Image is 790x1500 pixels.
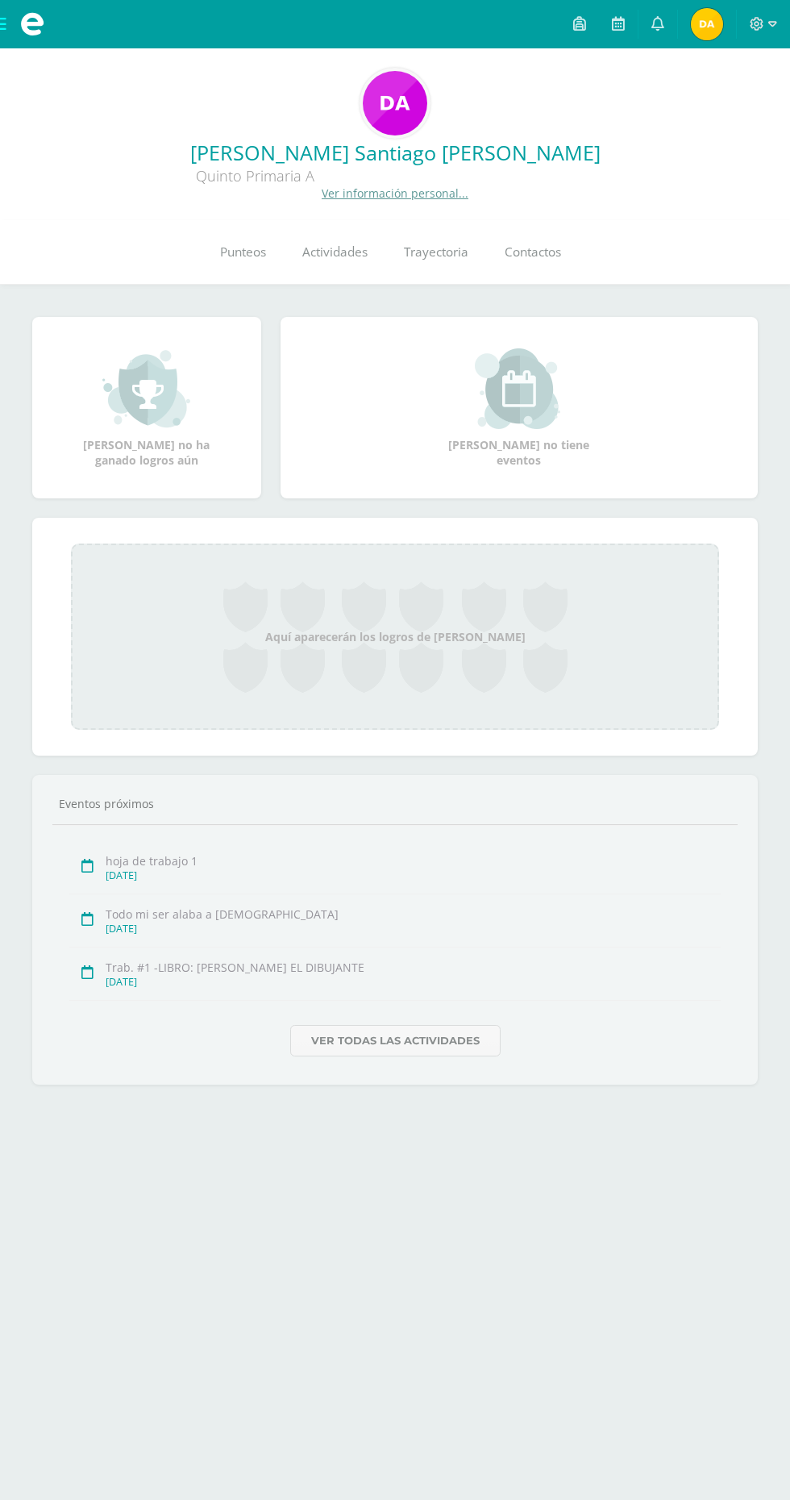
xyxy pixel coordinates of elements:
[106,906,721,922] div: Todo mi ser alaba a [DEMOGRAPHIC_DATA]
[102,348,190,429] img: achievement_small.png
[486,220,579,285] a: Contactos
[363,71,427,135] img: b3a234045db6ceb4f772eb1f5c56abec.png
[106,960,721,975] div: Trab. #1 -LIBRO: [PERSON_NAME] EL DIBUJANTE
[439,348,600,468] div: [PERSON_NAME] no tiene eventos
[106,922,721,935] div: [DATE]
[505,244,561,260] span: Contactos
[52,796,738,811] div: Eventos próximos
[66,348,227,468] div: [PERSON_NAME] no ha ganado logros aún
[404,244,468,260] span: Trayectoria
[13,139,777,166] a: [PERSON_NAME] Santiago [PERSON_NAME]
[691,8,723,40] img: 47934b01877dce412d3e03197c108f7c.png
[106,869,721,882] div: [DATE]
[290,1025,501,1056] a: Ver todas las actividades
[475,348,563,429] img: event_small.png
[106,975,721,989] div: [DATE]
[202,220,284,285] a: Punteos
[220,244,266,260] span: Punteos
[322,185,468,201] a: Ver información personal...
[106,853,721,869] div: hoja de trabajo 1
[302,244,368,260] span: Actividades
[13,166,497,185] div: Quinto Primaria A
[71,544,719,730] div: Aquí aparecerán los logros de [PERSON_NAME]
[284,220,385,285] a: Actividades
[385,220,486,285] a: Trayectoria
